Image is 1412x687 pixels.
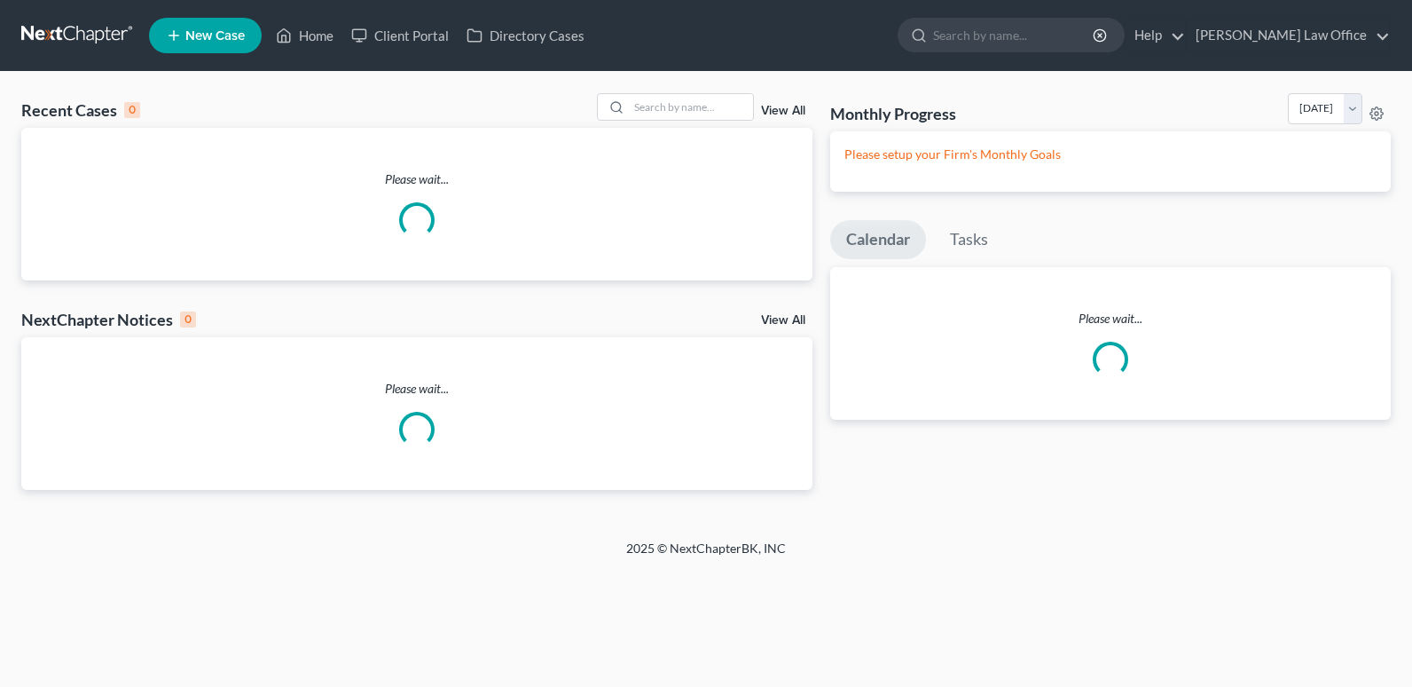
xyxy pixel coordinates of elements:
[180,312,196,328] div: 0
[830,310,1391,328] p: Please wait...
[934,220,1004,259] a: Tasks
[629,94,753,120] input: Search by name...
[21,99,140,121] div: Recent Cases
[21,309,196,330] div: NextChapter Notices
[185,29,245,43] span: New Case
[761,105,805,117] a: View All
[933,19,1095,51] input: Search by name...
[830,103,956,124] h3: Monthly Progress
[342,20,458,51] a: Client Portal
[1126,20,1185,51] a: Help
[458,20,593,51] a: Directory Cases
[844,146,1377,163] p: Please setup your Firm's Monthly Goals
[1187,20,1390,51] a: [PERSON_NAME] Law Office
[21,170,812,188] p: Please wait...
[21,380,812,398] p: Please wait...
[830,220,926,259] a: Calendar
[200,540,1212,572] div: 2025 © NextChapterBK, INC
[124,102,140,118] div: 0
[267,20,342,51] a: Home
[761,314,805,327] a: View All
